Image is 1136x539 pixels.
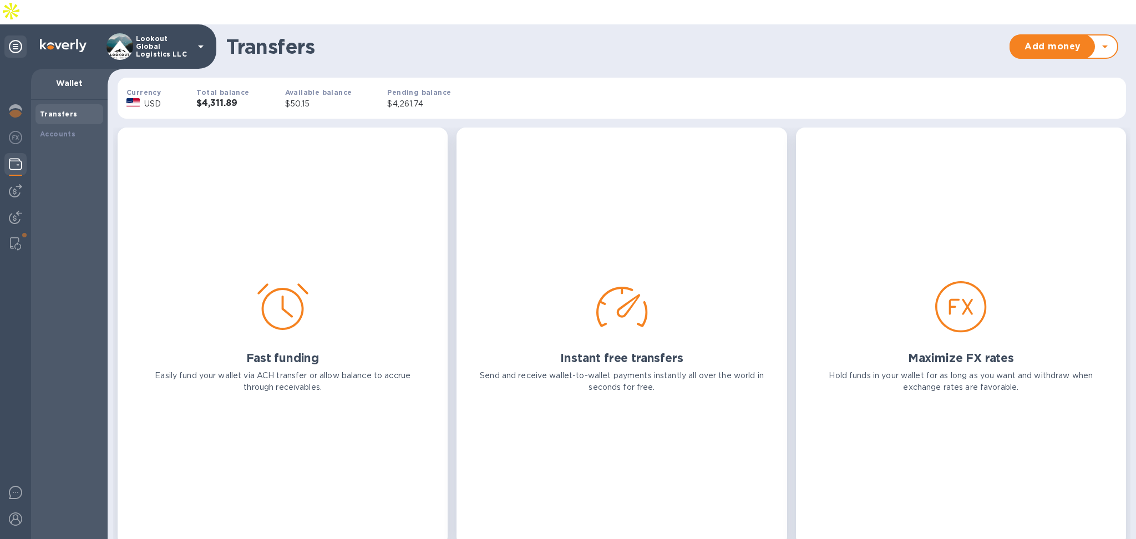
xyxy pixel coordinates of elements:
span: Add money [1020,40,1086,53]
p: USD [144,98,161,110]
p: Wallet [40,78,99,89]
div: Unpin categories [4,35,27,58]
h1: Transfers [226,35,1004,58]
p: Lookout Global Logistics LLC [136,35,191,58]
img: Foreign exchange [9,131,22,144]
b: Pending balance [387,88,451,96]
b: Currency [126,88,161,96]
img: Logo [40,39,87,52]
img: Wallets [9,157,22,171]
button: Add money [1011,35,1095,58]
h2: Maximize FX rates [908,351,1014,365]
h2: Instant free transfers [560,351,683,365]
p: Easily fund your wallet via ACH transfer or allow balance to accrue through receivables. [140,370,425,393]
p: $4,261.74 [387,98,451,110]
b: Total balance [196,88,249,96]
b: Available balance [285,88,352,96]
p: $50.15 [285,98,352,110]
h2: Fast funding [246,351,319,365]
p: Send and receive wallet-to-wallet payments instantly all over the world in seconds for free. [479,370,764,393]
b: Accounts [40,130,75,138]
b: Transfers [40,110,78,118]
p: Hold funds in your wallet for as long as you want and withdraw when exchange rates are favorable. [818,370,1104,393]
h3: $4,311.89 [196,98,249,109]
